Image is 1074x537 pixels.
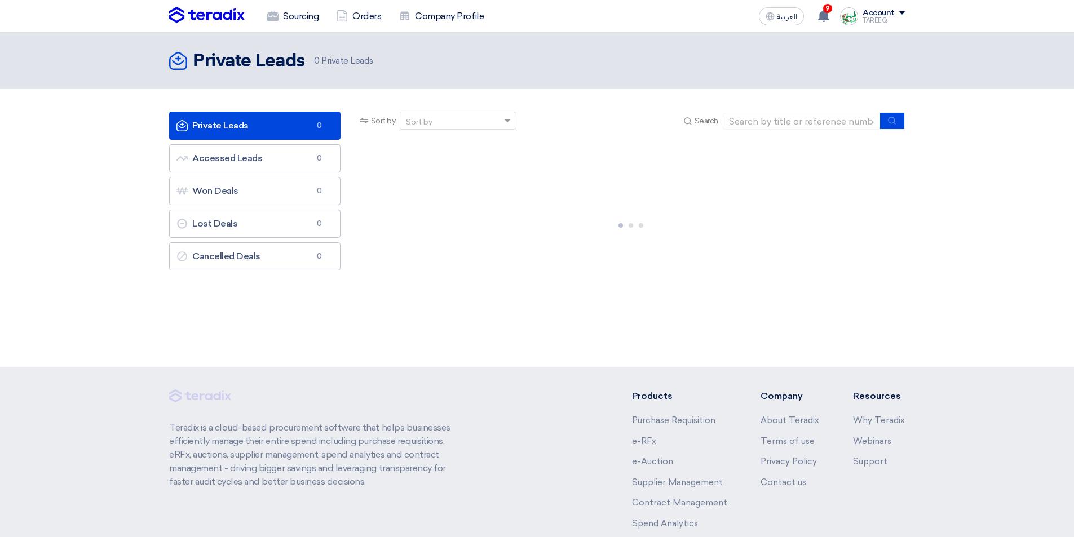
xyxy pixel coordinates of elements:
[258,4,328,29] a: Sourcing
[863,8,895,18] div: Account
[632,477,723,487] a: Supplier Management
[761,477,806,487] a: Contact us
[761,389,819,403] li: Company
[863,17,905,24] div: TAREEQ
[371,115,396,127] span: Sort by
[390,4,493,29] a: Company Profile
[313,120,326,131] span: 0
[314,56,320,66] span: 0
[328,4,390,29] a: Orders
[840,7,858,25] img: Screenshot___1727703618088.png
[406,116,432,128] div: Sort by
[169,242,341,270] a: Cancelled Deals0
[169,112,341,140] a: Private Leads0
[632,498,727,508] a: Contract Management
[759,7,804,25] button: العربية
[853,415,905,425] a: Why Teradix
[761,456,817,467] a: Privacy Policy
[632,518,698,529] a: Spend Analytics
[169,421,463,489] p: Teradix is a cloud-based procurement software that helps businesses efficiently manage their enti...
[632,436,656,446] a: e-RFx
[777,13,797,21] span: العربية
[169,144,341,172] a: Accessed Leads0
[853,456,887,467] a: Support
[853,436,891,446] a: Webinars
[313,251,326,262] span: 0
[723,113,881,130] input: Search by title or reference number
[313,218,326,229] span: 0
[169,7,245,24] img: Teradix logo
[761,436,815,446] a: Terms of use
[632,389,727,403] li: Products
[169,210,341,238] a: Lost Deals0
[169,177,341,205] a: Won Deals0
[823,4,832,13] span: 9
[853,389,905,403] li: Resources
[632,415,715,425] a: Purchase Requisition
[632,456,673,467] a: e-Auction
[695,115,718,127] span: Search
[193,50,305,73] h2: Private Leads
[761,415,819,425] a: About Teradix
[313,153,326,164] span: 0
[314,55,373,68] span: Private Leads
[313,185,326,197] span: 0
